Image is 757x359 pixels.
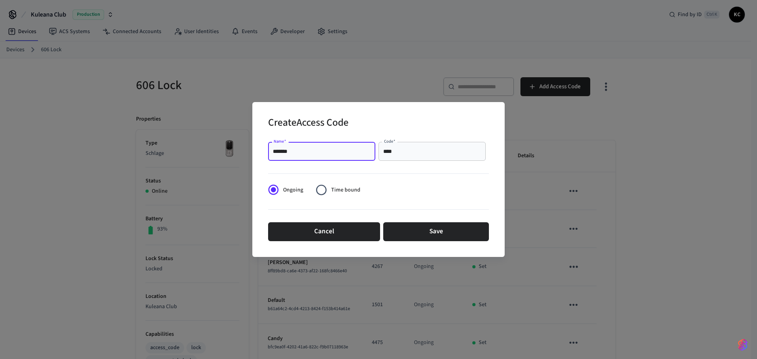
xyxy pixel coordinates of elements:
label: Name [274,138,286,144]
span: Time bound [331,186,360,194]
span: Ongoing [283,186,303,194]
h2: Create Access Code [268,112,349,136]
label: Code [384,138,395,144]
button: Save [383,222,489,241]
img: SeamLogoGradient.69752ec5.svg [738,339,748,351]
button: Cancel [268,222,380,241]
